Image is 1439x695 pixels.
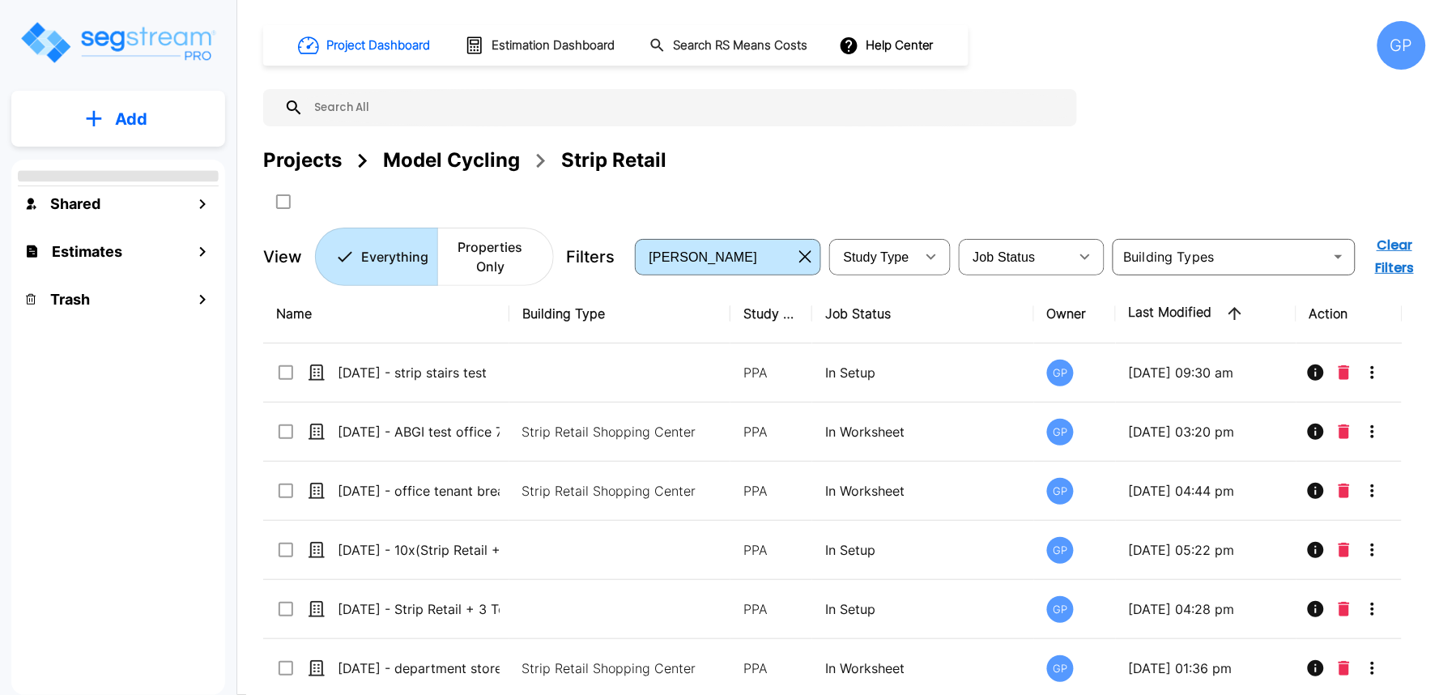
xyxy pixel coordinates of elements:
button: Project Dashboard [292,28,439,63]
button: More-Options [1356,475,1389,507]
p: In Setup [825,599,1020,619]
h1: Trash [50,288,90,310]
th: Last Modified [1116,284,1296,343]
button: Delete [1332,356,1356,389]
button: Info [1300,475,1332,507]
button: Help Center [836,30,940,61]
p: PPA [743,659,799,678]
p: PPA [743,481,799,501]
th: Owner [1034,284,1116,343]
p: [DATE] 01:36 pm [1129,659,1284,678]
div: GP [1047,419,1074,446]
button: Add [11,96,225,143]
p: Add [115,107,147,131]
div: Strip Retail [561,146,666,175]
p: In Worksheet [825,481,1020,501]
button: More-Options [1356,652,1389,684]
p: PPA [743,599,799,619]
p: [DATE] - office tenant breakroom test [338,481,500,501]
p: PPA [743,422,799,441]
button: Properties Only [437,228,554,286]
button: Delete [1332,593,1356,625]
p: [DATE] 04:28 pm [1129,599,1284,619]
button: Delete [1332,416,1356,448]
p: Strip Retail Shopping Center [522,422,741,441]
p: PPA [743,363,799,382]
h1: Estimation Dashboard [492,36,615,55]
button: More-Options [1356,416,1389,448]
p: PPA [743,540,799,560]
button: Clear Filters [1364,229,1426,284]
p: Everything [361,247,428,266]
th: Action [1296,284,1403,343]
th: Name [263,284,509,343]
p: [DATE] 03:20 pm [1129,422,1284,441]
div: Platform [315,228,554,286]
div: GP [1047,360,1074,386]
th: Job Status [812,284,1033,343]
span: Job Status [973,250,1036,264]
h1: Project Dashboard [326,36,430,55]
button: Info [1300,534,1332,566]
button: Delete [1332,534,1356,566]
p: Strip Retail Shopping Center [522,481,741,501]
div: Select [962,234,1069,279]
p: [DATE] - Strip Retail + 3 Tenants + Site (NP,NG) [338,599,500,619]
p: In Worksheet [825,659,1020,678]
div: GP [1377,21,1426,70]
button: Info [1300,356,1332,389]
h1: Shared [50,193,100,215]
button: SelectAll [267,185,300,218]
p: Properties Only [447,237,534,276]
p: In Setup [825,540,1020,560]
button: More-Options [1356,593,1389,625]
div: Model Cycling [383,146,520,175]
button: Delete [1332,652,1356,684]
p: Strip Retail Shopping Center [522,659,741,678]
p: In Worksheet [825,422,1020,441]
button: Open [1327,245,1350,268]
div: GP [1047,537,1074,564]
span: Study Type [844,250,909,264]
p: [DATE] 09:30 am [1129,363,1284,382]
p: [DATE] - department store tnnt test 2 [338,659,500,678]
button: More-Options [1356,356,1389,389]
input: Search All [304,89,1069,126]
p: In Setup [825,363,1020,382]
button: Info [1300,416,1332,448]
button: More-Options [1356,534,1389,566]
button: Estimation Dashboard [458,28,624,62]
div: GP [1047,655,1074,682]
h1: Search RS Means Costs [673,36,807,55]
div: Select [832,234,915,279]
button: Info [1300,593,1332,625]
button: Everything [315,228,438,286]
p: [DATE] - strip stairs test [338,363,500,382]
th: Study Type [730,284,812,343]
button: Delete [1332,475,1356,507]
img: Logo [19,19,217,66]
th: Building Type [509,284,730,343]
p: Filters [567,245,615,269]
button: Search RS Means Costs [643,30,816,62]
div: Select [638,234,793,279]
p: [DATE] 05:22 pm [1129,540,1284,560]
p: [DATE] 04:44 pm [1129,481,1284,501]
div: GP [1047,478,1074,505]
h1: Estimates [52,241,122,262]
p: [DATE] - ABGI test office 7 yr [338,422,500,441]
div: GP [1047,596,1074,623]
div: Projects [263,146,342,175]
button: Info [1300,652,1332,684]
p: View [263,245,302,269]
input: Building Types [1118,245,1324,268]
p: [DATE] - 10x(Strip Retail + 3 Tenants) + Site (NP,NG) [338,540,500,560]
